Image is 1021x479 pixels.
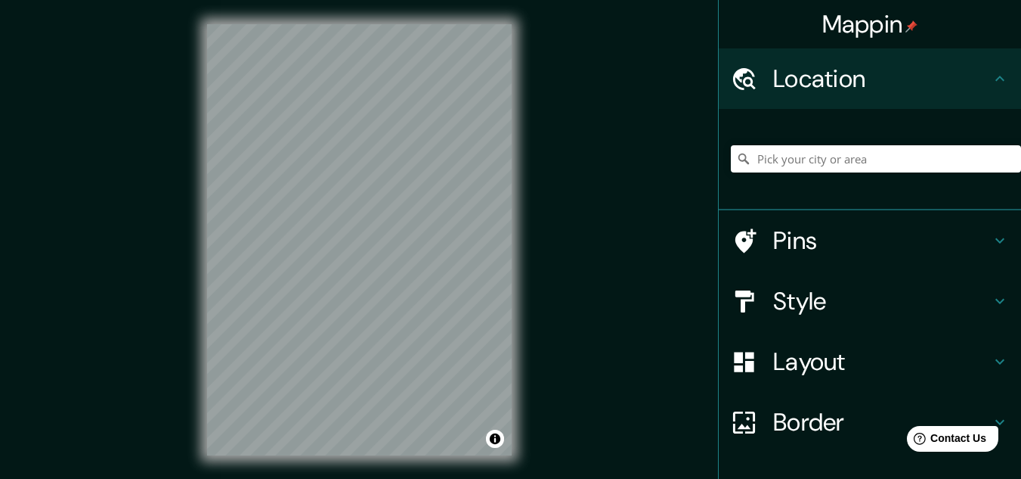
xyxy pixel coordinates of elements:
[486,430,504,448] button: Toggle attribution
[207,24,512,456] canvas: Map
[773,226,991,256] h4: Pins
[731,145,1021,173] input: Pick your city or area
[905,20,917,33] img: pin-icon.png
[719,271,1021,331] div: Style
[773,286,991,316] h4: Style
[773,64,991,94] h4: Location
[719,392,1021,453] div: Border
[719,48,1021,109] div: Location
[719,331,1021,392] div: Layout
[886,420,1004,462] iframe: Help widget launcher
[773,347,991,377] h4: Layout
[773,407,991,437] h4: Border
[822,9,918,39] h4: Mappin
[719,210,1021,271] div: Pins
